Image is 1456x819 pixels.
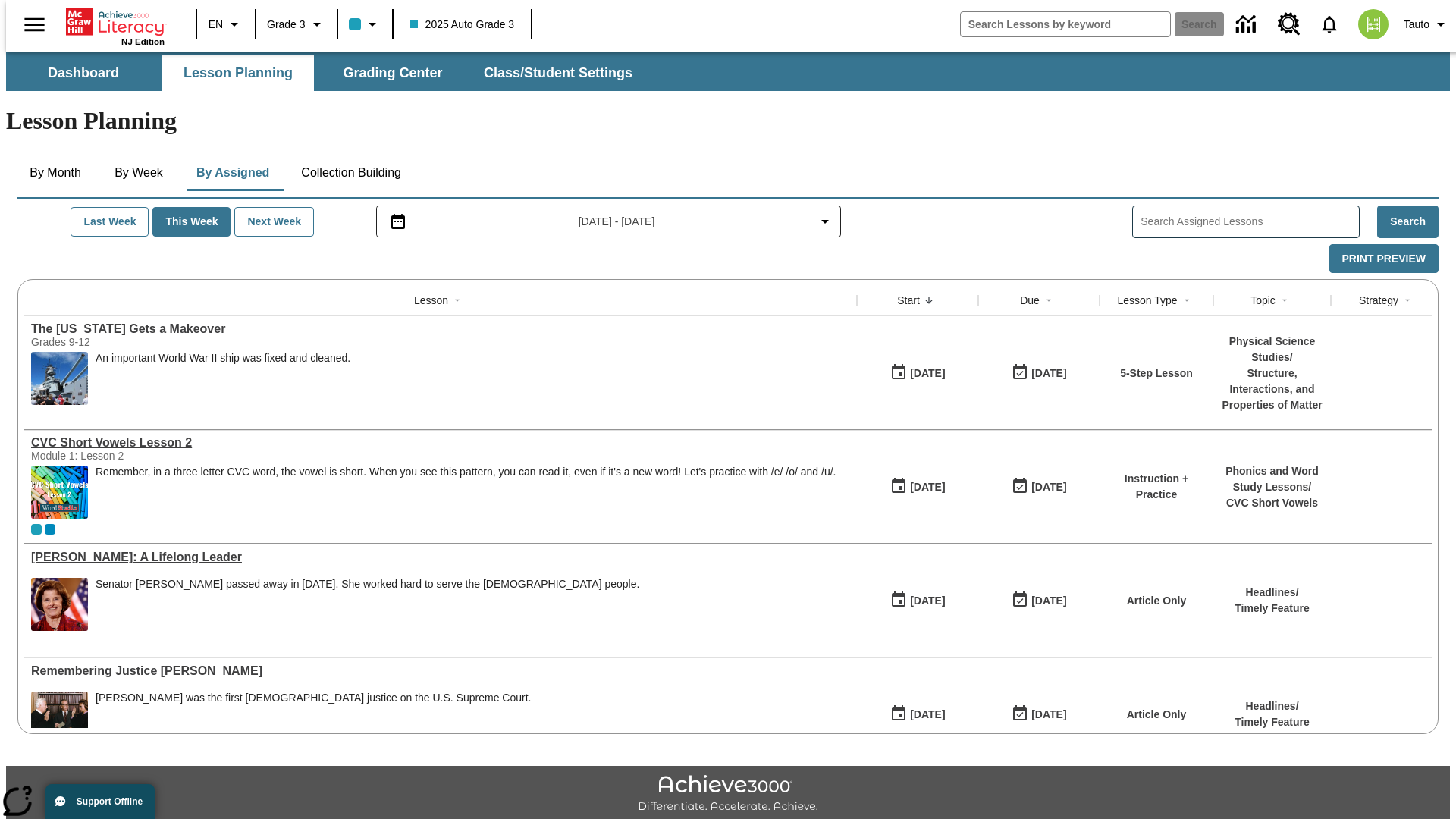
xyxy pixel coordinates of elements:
div: Due [1020,293,1040,308]
button: 10/13/25: Last day the lesson can be accessed [1006,472,1072,501]
svg: Collapse Date Range Filter [816,212,834,231]
button: Select the date range menu item [383,212,835,231]
a: The Missouri Gets a Makeover, Lessons [31,322,849,336]
button: Language: EN, Select a language [202,11,250,38]
p: Headlines / [1235,698,1310,714]
button: Sort [1276,291,1294,309]
button: By Month [17,155,93,191]
p: Physical Science Studies / [1221,334,1323,366]
button: Support Offline [45,784,155,819]
img: A group of people gather near the USS Missouri [31,352,88,405]
a: Dianne Feinstein: A Lifelong Leader, Lessons [31,551,849,564]
span: EN [209,17,223,33]
button: 10/13/25: Last day the lesson can be accessed [1006,586,1072,615]
img: avatar image [1358,9,1389,39]
div: [PERSON_NAME] was the first [DEMOGRAPHIC_DATA] justice on the U.S. Supreme Court. [96,692,531,704]
img: CVC Short Vowels Lesson 2. [31,466,88,519]
a: Remembering Justice O'Connor, Lessons [31,664,849,678]
img: Senator Dianne Feinstein of California smiles with the U.S. flag behind her. [31,578,88,631]
button: Sort [1398,291,1417,309]
button: 10/13/25: First time the lesson was available [885,700,950,729]
input: Search Assigned Lessons [1141,211,1359,233]
div: [DATE] [1031,364,1066,383]
p: Structure, Interactions, and Properties of Matter [1221,366,1323,413]
div: An important World War II ship was fixed and cleaned. [96,352,350,405]
button: 10/15/25: Last day the lesson can be accessed [1006,359,1072,388]
span: NJ Edition [121,37,165,46]
div: Senator [PERSON_NAME] passed away in [DATE]. She worked hard to serve the [DEMOGRAPHIC_DATA] people. [96,578,639,591]
button: Sort [920,291,938,309]
div: Dianne Feinstein: A Lifelong Leader [31,551,849,564]
p: Timely Feature [1235,714,1310,730]
button: Search [1377,206,1439,238]
span: Class/Student Settings [484,64,632,82]
p: Article Only [1127,707,1187,723]
div: Remember, in a three letter CVC word, the vowel is short. When you see this pattern, you can read... [96,466,836,519]
button: 10/15/25: First time the lesson was available [885,359,950,388]
div: An important World War II ship was fixed and cleaned. [96,352,350,365]
div: SubNavbar [6,52,1450,91]
div: CVC Short Vowels Lesson 2 [31,436,849,450]
span: Dashboard [48,64,119,82]
div: SubNavbar [6,55,646,91]
div: [DATE] [1031,478,1066,497]
div: Start [897,293,920,308]
button: Sort [1040,291,1058,309]
button: By Week [101,155,177,191]
button: 10/13/25: First time the lesson was available [885,586,950,615]
img: Chief Justice Warren Burger, wearing a black robe, holds up his right hand and faces Sandra Day O... [31,692,88,745]
button: Sort [1178,291,1196,309]
button: Print Preview [1329,244,1439,274]
p: Remember, in a three letter CVC word, the vowel is short. When you see this pattern, you can read... [96,466,836,479]
div: [DATE] [910,705,945,724]
p: CVC Short Vowels [1221,495,1323,511]
div: Home [66,5,165,46]
div: Lesson [414,293,448,308]
div: Lesson Type [1117,293,1177,308]
div: Sandra Day O'Connor was the first female justice on the U.S. Supreme Court. [96,692,531,745]
div: Module 1: Lesson 2 [31,450,259,462]
button: Sort [448,291,466,309]
span: Support Offline [77,796,143,807]
div: Remembering Justice O'Connor [31,664,849,678]
button: Dashboard [8,55,159,91]
button: Collection Building [289,155,413,191]
span: Grade 3 [267,17,306,33]
button: Lesson Planning [162,55,314,91]
p: 5-Step Lesson [1120,366,1193,381]
div: OL 2025 Auto Grade 4 [45,524,55,535]
span: 2025 Auto Grade 3 [410,17,515,33]
span: Grading Center [343,64,442,82]
button: By Assigned [184,155,281,191]
button: Select a new avatar [1349,5,1398,44]
button: Class/Student Settings [472,55,645,91]
a: Data Center [1227,4,1269,45]
span: [DATE] - [DATE] [579,214,655,230]
button: 10/13/25: First time the lesson was available [885,472,950,501]
div: [DATE] [910,364,945,383]
button: Grading Center [317,55,469,91]
p: Instruction + Practice [1107,471,1206,503]
div: [DATE] [910,478,945,497]
a: Resource Center, Will open in new tab [1269,4,1310,45]
img: Achieve3000 Differentiate Accelerate Achieve [638,775,818,814]
button: 10/13/25: Last day the lesson can be accessed [1006,700,1072,729]
div: Strategy [1359,293,1398,308]
a: CVC Short Vowels Lesson 2, Lessons [31,436,849,450]
div: Current Class [31,524,42,535]
span: Lesson Planning [184,64,293,82]
input: search field [961,12,1170,36]
p: Headlines / [1235,585,1310,601]
div: [DATE] [910,591,945,610]
p: Article Only [1127,593,1187,609]
div: Senator Dianne Feinstein passed away in September 2023. She worked hard to serve the American peo... [96,578,639,631]
button: Next Week [234,207,314,237]
span: Tauto [1404,17,1429,33]
div: [DATE] [1031,591,1066,610]
p: Timely Feature [1235,601,1310,617]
